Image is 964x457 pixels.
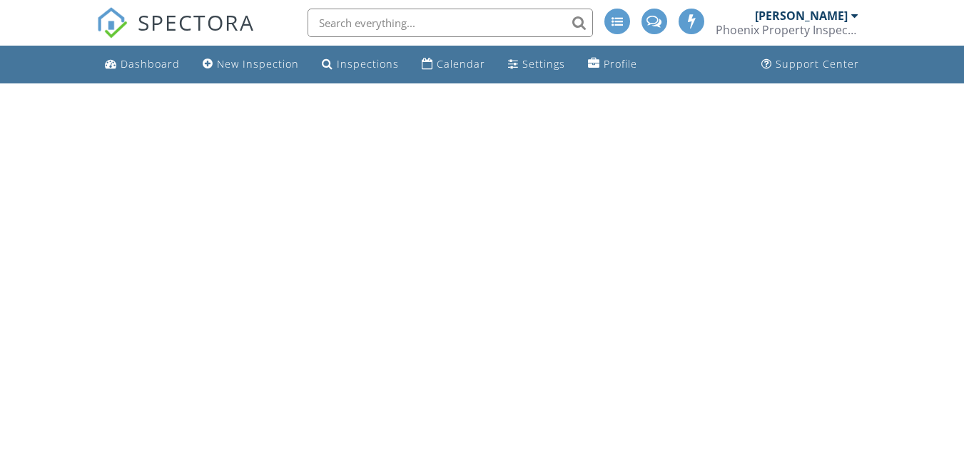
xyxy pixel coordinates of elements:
input: Search everything... [308,9,593,37]
a: Calendar [416,51,491,78]
div: Dashboard [121,57,180,71]
img: The Best Home Inspection Software - Spectora [96,7,128,38]
div: Support Center [776,57,859,71]
div: Phoenix Property Inspections A-Z [716,23,858,37]
a: Inspections [316,51,405,78]
div: Settings [522,57,565,71]
div: New Inspection [217,57,299,71]
div: Calendar [437,57,485,71]
a: New Inspection [197,51,305,78]
a: Dashboard [99,51,186,78]
a: SPECTORA [96,19,255,49]
div: [PERSON_NAME] [755,9,848,23]
div: Profile [604,57,637,71]
a: Profile [582,51,643,78]
a: Settings [502,51,571,78]
span: SPECTORA [138,7,255,37]
div: Inspections [337,57,399,71]
a: Support Center [756,51,865,78]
